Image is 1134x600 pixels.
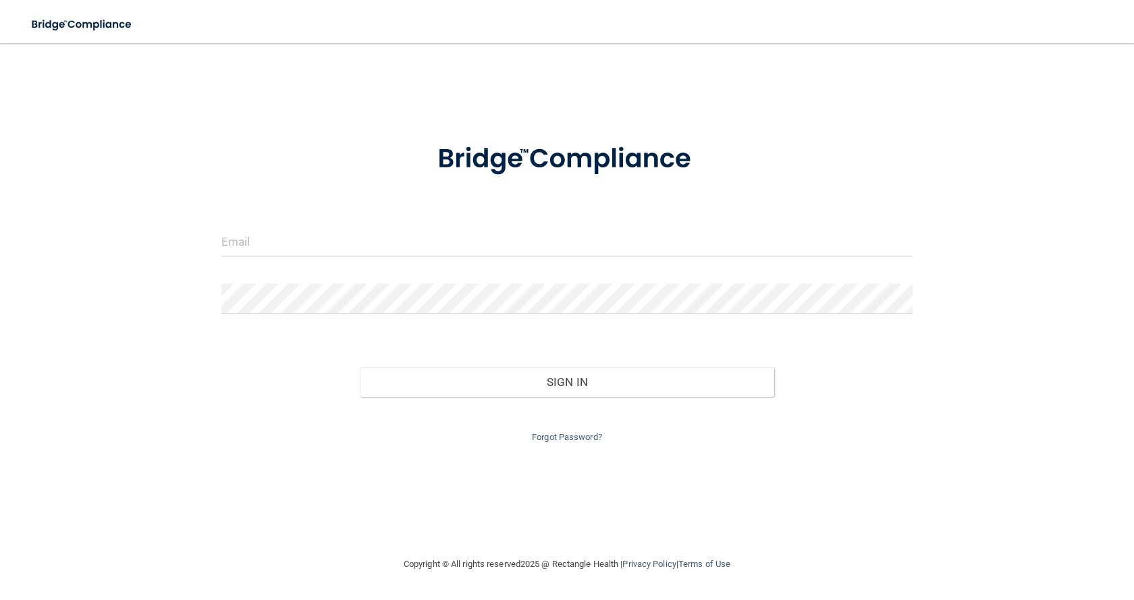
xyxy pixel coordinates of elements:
[321,543,813,586] div: Copyright © All rights reserved 2025 @ Rectangle Health | |
[410,124,724,194] img: bridge_compliance_login_screen.278c3ca4.svg
[20,11,144,38] img: bridge_compliance_login_screen.278c3ca4.svg
[678,559,730,569] a: Terms of Use
[900,504,1118,558] iframe: Drift Widget Chat Controller
[221,227,913,257] input: Email
[622,559,676,569] a: Privacy Policy
[360,367,774,397] button: Sign In
[532,432,602,442] a: Forgot Password?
